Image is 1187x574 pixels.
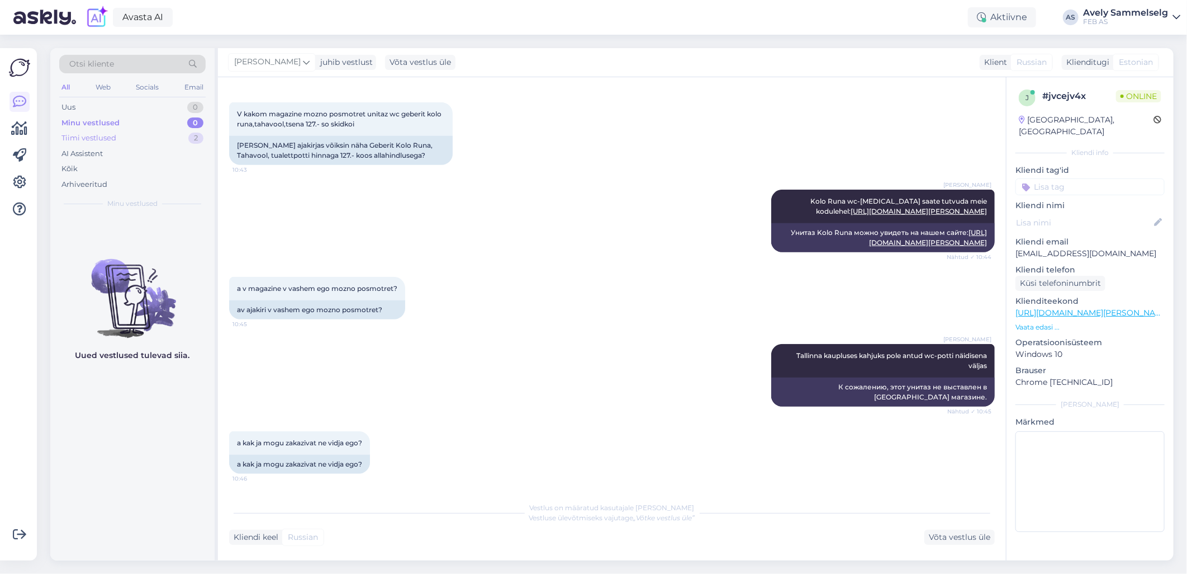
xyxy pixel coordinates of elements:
span: Nähtud ✓ 10:45 [947,407,991,416]
div: [PERSON_NAME] ajakirjas võiksin näha Geberit Kolo Runa, Tahavool, tualettpotti hinnaga 127.- koos... [229,136,453,165]
img: explore-ai [85,6,108,29]
span: j [1025,93,1029,102]
div: Tiimi vestlused [61,133,116,144]
div: Socials [134,80,161,95]
a: Avasta AI [113,8,173,27]
span: Otsi kliente [69,58,114,70]
span: [PERSON_NAME] [943,181,991,189]
span: Tallinna kaupluses kahjuks pole antud wc-potti näidisena väljas [796,351,989,370]
div: AS [1063,10,1079,25]
span: 10:45 [232,320,274,328]
span: Estonian [1119,57,1153,68]
p: Kliendi tag'id [1015,164,1165,176]
span: Nähtud ✓ 10:44 [947,253,991,261]
div: Унитаз Kolo Runa можно увидеть на нашем сайте: [771,223,995,252]
span: Online [1116,90,1161,102]
div: a kak ja mogu zakazivat ne vidja ego? [229,455,370,474]
div: Küsi telefoninumbrit [1015,276,1105,291]
div: FEB AS [1083,17,1168,26]
div: Minu vestlused [61,117,120,129]
div: 2 [188,133,203,144]
div: Klient [980,57,1007,68]
i: „Võtke vestlus üle” [634,514,695,522]
div: Arhiveeritud [61,179,107,190]
p: Windows 10 [1015,349,1165,360]
p: Brauser [1015,365,1165,377]
div: [PERSON_NAME] [1015,399,1165,410]
span: Russian [288,531,318,543]
div: # jvcejv4x [1042,90,1116,103]
div: [GEOGRAPHIC_DATA], [GEOGRAPHIC_DATA] [1019,114,1153,138]
p: Kliendi email [1015,236,1165,248]
input: Lisa nimi [1016,217,1152,229]
div: Email [182,80,206,95]
span: Vestlus on määratud kasutajale [PERSON_NAME] [530,504,695,512]
span: V kakom magazine mozno posmotret unitaz wc geberit kolo runa,tahavool,tsena 127.- so skidkoi [237,110,443,128]
span: Kolo Runa wc-[MEDICAL_DATA] saate tutvuda meie kodulehel: [810,197,989,215]
div: Kliendi info [1015,148,1165,158]
div: Võta vestlus üle [385,55,455,70]
p: Uued vestlused tulevad siia. [75,350,190,361]
span: 10:46 [232,474,274,483]
p: Kliendi nimi [1015,200,1165,211]
span: [PERSON_NAME] [234,56,301,68]
span: 10:43 [232,166,274,174]
div: juhib vestlust [316,57,373,68]
a: [URL][DOMAIN_NAME][PERSON_NAME] [1015,308,1170,318]
p: Chrome [TECHNICAL_ID] [1015,377,1165,388]
div: Web [93,80,113,95]
div: Klienditugi [1062,57,1109,68]
p: Klienditeekond [1015,295,1165,307]
p: [EMAIL_ADDRESS][DOMAIN_NAME] [1015,248,1165,260]
div: К сожалению, этот унитаз не выставлен в [GEOGRAPHIC_DATA] магазине. [771,378,995,407]
span: [PERSON_NAME] [943,335,991,344]
input: Lisa tag [1015,178,1165,195]
div: 0 [187,102,203,113]
div: AI Assistent [61,148,103,159]
div: 0 [187,117,203,129]
p: Vaata edasi ... [1015,322,1165,332]
div: Võta vestlus üle [924,530,995,545]
a: Avely SammelselgFEB AS [1083,8,1180,26]
div: All [59,80,72,95]
p: Märkmed [1015,416,1165,428]
div: Kliendi keel [229,531,278,543]
img: Askly Logo [9,57,30,78]
img: No chats [50,239,215,340]
span: Vestluse ülevõtmiseks vajutage [529,514,695,522]
p: Kliendi telefon [1015,264,1165,276]
div: Avely Sammelselg [1083,8,1168,17]
span: Minu vestlused [107,199,158,209]
div: av ajakiri v vashem ego mozno posmotret? [229,300,405,319]
span: a v magazine v vashem ego mozno posmotret? [237,284,397,293]
p: Operatsioonisüsteem [1015,337,1165,349]
span: a kak ja mogu zakazivat ne vidja ego? [237,439,362,447]
span: Russian [1017,57,1047,68]
a: [URL][DOMAIN_NAME][PERSON_NAME] [851,207,987,215]
div: Uus [61,102,75,113]
div: Kõik [61,163,78,175]
div: Aktiivne [968,7,1036,27]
